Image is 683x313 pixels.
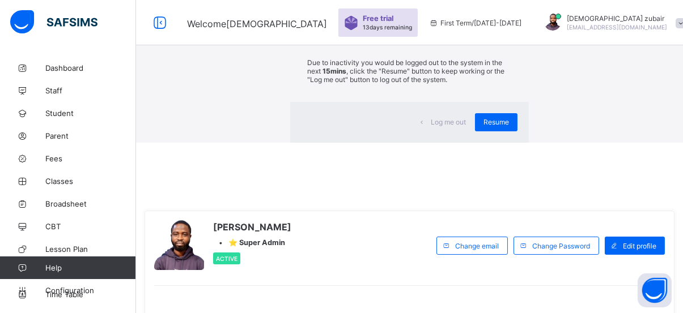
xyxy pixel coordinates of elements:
[323,67,346,75] strong: 15mins
[45,86,136,95] span: Staff
[45,199,136,208] span: Broadsheet
[45,154,136,163] span: Fees
[455,242,499,250] span: Change email
[216,255,237,262] span: Active
[567,14,667,23] span: [DEMOGRAPHIC_DATA] zubair
[45,263,135,272] span: Help
[45,286,135,295] span: Configuration
[10,10,97,34] img: safsims
[45,222,136,231] span: CBT
[45,63,136,72] span: Dashboard
[429,19,521,27] span: session/term information
[638,273,672,307] button: Open asap
[307,58,512,84] p: Due to inactivity you would be logged out to the system in the next , click the "Resume" button t...
[45,177,136,186] span: Classes
[45,109,136,118] span: Student
[213,221,291,233] span: [PERSON_NAME]
[532,242,590,250] span: Change Password
[483,118,509,126] span: Resume
[344,16,358,30] img: sticker-purple.71386a28dfed39d6af7621340158ba97.svg
[45,131,136,140] span: Parent
[623,242,656,250] span: Edit profile
[363,24,412,31] span: 13 days remaining
[187,18,327,29] span: Welcome [DEMOGRAPHIC_DATA]
[567,24,667,31] span: [EMAIL_ADDRESS][DOMAIN_NAME]
[431,118,466,126] span: Log me out
[45,245,136,254] span: Lesson Plan
[228,238,285,247] span: ⭐ Super Admin
[363,14,406,23] span: Free trial
[213,238,291,247] div: •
